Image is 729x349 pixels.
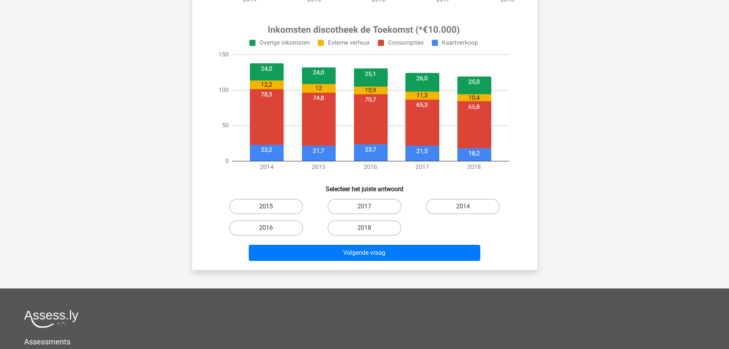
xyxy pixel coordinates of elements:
[249,245,480,261] button: Volgende vraag
[204,179,525,193] h6: Selecteer het juiste antwoord
[426,199,500,214] label: 2014
[229,199,303,214] label: 2015
[328,199,401,214] label: 2017
[24,337,705,346] h5: Assessments
[24,310,78,328] img: Assessly logo
[229,220,303,236] label: 2016
[328,220,401,236] label: 2018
